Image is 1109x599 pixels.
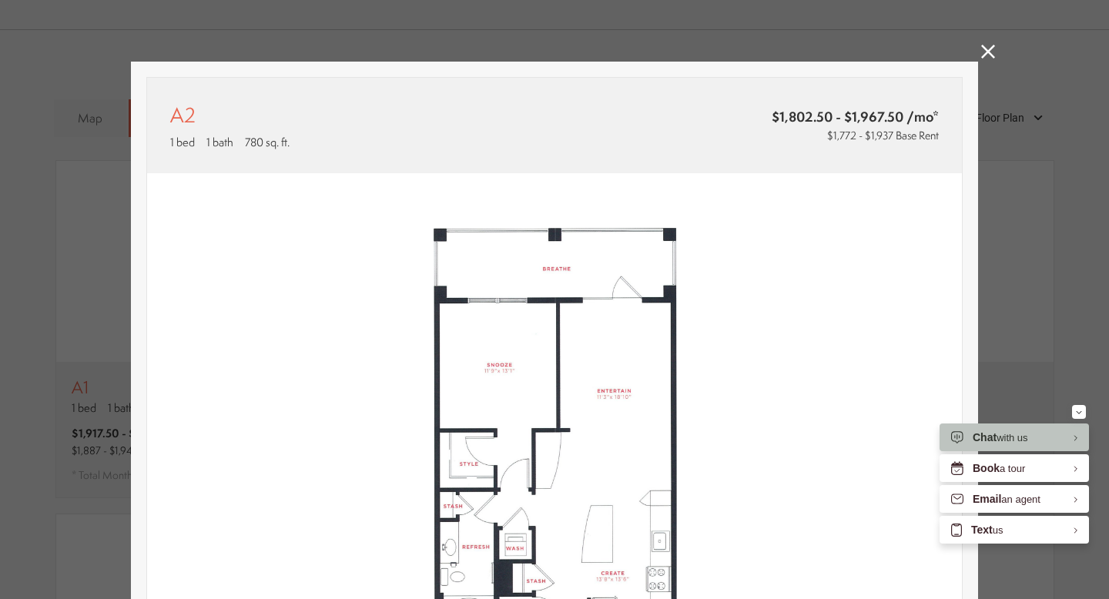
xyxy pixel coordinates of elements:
[648,107,939,126] span: $1,802.50 - $1,967.50 /mo*
[170,101,196,130] p: A2
[170,134,195,150] span: 1 bed
[827,128,939,143] span: $1,772 - $1,937 Base Rent
[206,134,233,150] span: 1 bath
[245,134,290,150] span: 780 sq. ft.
